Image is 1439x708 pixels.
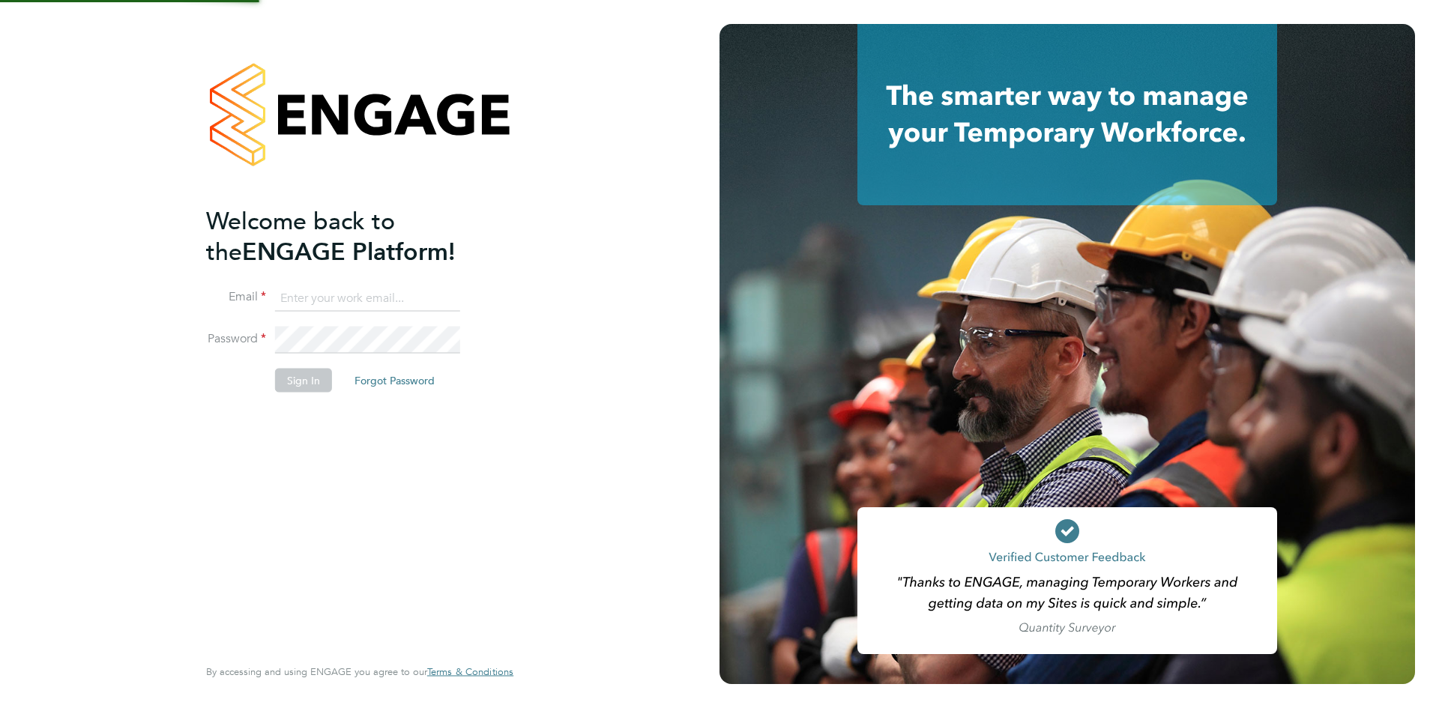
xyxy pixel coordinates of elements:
label: Email [206,289,266,305]
span: Terms & Conditions [427,665,513,678]
h2: ENGAGE Platform! [206,205,498,267]
span: By accessing and using ENGAGE you agree to our [206,665,513,678]
button: Forgot Password [343,369,447,393]
a: Terms & Conditions [427,666,513,678]
label: Password [206,331,266,347]
button: Sign In [275,369,332,393]
input: Enter your work email... [275,285,460,312]
span: Welcome back to the [206,206,395,266]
